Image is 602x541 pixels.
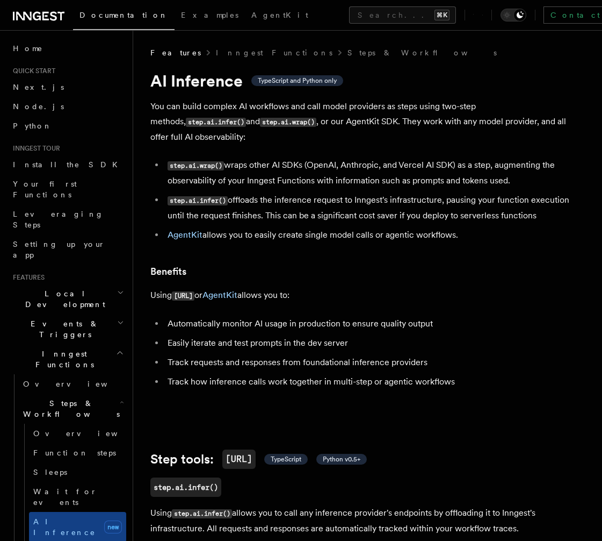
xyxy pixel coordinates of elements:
a: Your first Functions [9,174,126,204]
p: You can build complex AI workflows and call model providers as steps using two-step methods, and ... [150,99,580,145]
span: TypeScript and Python only [258,76,337,85]
span: Setting up your app [13,240,105,259]
a: Wait for events [29,482,126,512]
span: Features [150,47,201,58]
a: Node.js [9,97,126,116]
li: allows you to easily create single model calls or agentic workflows. [164,227,580,243]
button: Inngest Functions [9,344,126,374]
a: Home [9,39,126,58]
span: Node.js [13,102,64,111]
a: Function steps [29,443,126,462]
span: Overview [23,380,134,388]
span: Quick start [9,67,55,75]
a: Overview [19,374,126,394]
li: wraps other AI SDKs (OpenAI, Anthropic, and Vercel AI SDK) as a step, augmenting the observabilit... [164,158,580,188]
button: Local Development [9,284,126,314]
h1: AI Inference [150,71,580,90]
span: Inngest Functions [9,348,116,370]
span: Examples [181,11,238,19]
p: Using allows you to call any inference provider's endpoints by offloading it to Inngest's infrast... [150,506,580,536]
a: AgentKit [245,3,315,29]
span: Sleeps [33,468,67,476]
code: [URL] [172,291,194,301]
span: new [104,521,122,533]
span: Python [13,122,52,130]
p: Using or allows you to: [150,288,580,303]
button: Events & Triggers [9,314,126,344]
a: Overview [29,424,126,443]
code: step.ai.infer() [172,509,232,518]
span: Install the SDK [13,160,124,169]
span: Next.js [13,83,64,91]
a: AgentKit [202,290,237,300]
a: step.ai.infer() [150,478,221,497]
span: Leveraging Steps [13,210,104,229]
li: Track how inference calls work together in multi-step or agentic workflows [164,374,580,389]
li: Automatically monitor AI usage in production to ensure quality output [164,316,580,331]
button: Search...⌘K [349,6,456,24]
code: [URL] [222,450,256,469]
code: step.ai.infer() [168,196,228,205]
span: Home [13,43,43,54]
span: Documentation [79,11,168,19]
a: Install the SDK [9,155,126,174]
li: Track requests and responses from foundational inference providers [164,355,580,370]
a: Documentation [73,3,175,30]
span: Function steps [33,449,116,457]
span: Your first Functions [13,180,77,199]
a: Step tools:[URL] TypeScript Python v0.5+ [150,450,367,469]
li: offloads the inference request to Inngest's infrastructure, pausing your function execution until... [164,193,580,223]
a: Leveraging Steps [9,204,126,234]
a: Steps & Workflows [347,47,497,58]
span: AI Inference [33,517,96,537]
code: step.ai.infer() [186,118,246,127]
span: Steps & Workflows [19,398,120,419]
a: Examples [175,3,245,29]
span: Inngest tour [9,144,60,153]
a: Inngest Functions [216,47,332,58]
li: Easily iterate and test prompts in the dev server [164,336,580,351]
kbd: ⌘K [434,10,449,20]
span: Events & Triggers [9,318,117,340]
code: step.ai.wrap() [260,118,316,127]
a: AgentKit [168,230,202,240]
span: Overview [33,429,144,438]
a: Setting up your app [9,234,126,265]
span: Wait for events [33,487,97,507]
span: Python v0.5+ [323,455,360,464]
span: Local Development [9,288,117,310]
span: AgentKit [251,11,308,19]
a: Python [9,116,126,136]
span: TypeScript [271,455,301,464]
span: Features [9,273,45,282]
a: Next.js [9,77,126,97]
code: step.ai.wrap() [168,161,224,170]
button: Toggle dark mode [501,9,526,22]
a: Sleeps [29,462,126,482]
button: Steps & Workflows [19,394,126,424]
a: Benefits [150,264,186,279]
